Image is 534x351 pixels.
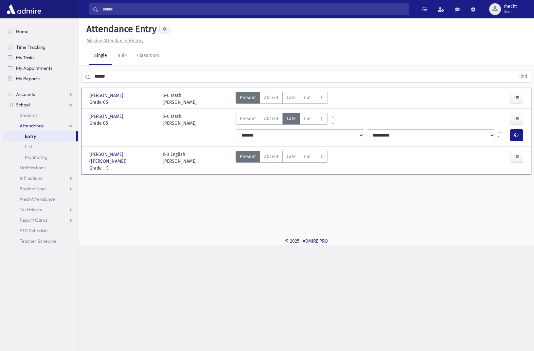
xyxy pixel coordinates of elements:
span: rhecht [504,4,517,9]
span: Attendance [20,123,44,129]
span: Report Cards [20,217,47,223]
a: Accounts [3,89,78,100]
div: AttTypes [236,151,328,172]
a: Monitoring [3,152,78,162]
a: Teacher Schedule [3,236,78,246]
input: Search [98,3,409,15]
span: Teacher Schedule [20,238,56,244]
a: Student Logs [3,183,78,194]
span: Late [287,115,296,122]
span: Present [240,94,256,101]
span: Cut [304,115,311,122]
button: Find [514,71,531,82]
u: Missing Attendance History [86,38,144,44]
a: School [3,100,78,110]
a: ADMIRE PRO [303,238,328,244]
span: My Reports [16,76,40,82]
a: My Appointments [3,63,78,73]
span: Test Marks [20,207,42,212]
img: AdmirePro [5,3,43,16]
a: Report Cards [3,215,78,225]
span: Accounts [16,91,35,97]
a: Notifications [3,162,78,173]
a: List [3,141,78,152]
span: Time Tracking [16,44,45,50]
span: Grade 05 [89,120,156,127]
span: Absent [264,115,278,122]
a: Infractions [3,173,78,183]
a: My Reports [3,73,78,84]
div: © 2025 - [89,238,524,245]
span: Present [240,115,256,122]
a: PTC Schedule [3,225,78,236]
a: Entry [3,131,76,141]
span: Present [240,153,256,160]
div: 5-C Math [PERSON_NAME] [163,92,197,106]
span: List [25,144,32,150]
a: Attendance [3,120,78,131]
div: AttTypes [236,113,328,127]
span: Late [287,94,296,101]
a: Home [3,26,78,37]
span: [PERSON_NAME] [89,92,125,99]
span: Entry [25,133,36,139]
span: My Appointments [16,65,52,71]
a: Bulk [112,47,132,65]
span: Infractions [20,175,42,181]
span: Notifications [20,165,45,171]
div: K-3 English [PERSON_NAME] [163,151,197,172]
span: Monitoring [25,154,47,160]
div: AttTypes [236,92,328,106]
span: Grade _K [89,165,156,172]
span: [PERSON_NAME] [89,113,125,120]
span: Absent [264,153,278,160]
span: Late [287,153,296,160]
div: 5-C Math [PERSON_NAME] [163,113,197,127]
span: PTC Schedule [20,228,48,233]
span: School [16,102,30,108]
span: Absent [264,94,278,101]
a: Test Marks [3,204,78,215]
a: Single [89,47,112,65]
span: Students [20,112,38,118]
a: Classroom [132,47,164,65]
span: User [504,9,517,14]
span: Grade 05 [89,99,156,106]
a: My Tasks [3,52,78,63]
span: [PERSON_NAME] ([PERSON_NAME]) [89,151,156,165]
a: Meal Attendance [3,194,78,204]
a: Missing Attendance History [84,38,144,44]
a: Students [3,110,78,120]
h5: Attendance Entry [84,24,157,35]
span: Meal Attendance [20,196,55,202]
span: Student Logs [20,186,46,192]
span: Home [16,28,28,34]
span: Cut [304,94,311,101]
span: My Tasks [16,55,34,61]
span: Cut [304,153,311,160]
a: Time Tracking [3,42,78,52]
